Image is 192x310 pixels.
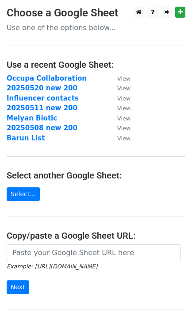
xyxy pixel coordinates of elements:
a: View [108,84,131,92]
a: View [108,114,131,122]
small: View [117,125,131,132]
small: View [117,135,131,142]
a: Meiyan Biotic [7,114,57,122]
a: 20250511 new 200 [7,104,77,112]
h3: Choose a Google Sheet [7,7,185,19]
a: View [108,74,131,82]
small: View [117,75,131,82]
a: View [108,124,131,132]
a: Barun List [7,134,45,142]
small: View [117,105,131,112]
a: View [108,104,131,112]
a: 20250520 new 200 [7,84,77,92]
a: View [108,94,131,102]
h4: Copy/paste a Google Sheet URL: [7,230,185,241]
a: Influencer contacts [7,94,79,102]
h4: Select another Google Sheet: [7,170,185,181]
a: Select... [7,187,40,201]
small: View [117,85,131,92]
small: View [117,115,131,122]
small: Example: [URL][DOMAIN_NAME] [7,263,97,270]
h4: Use a recent Google Sheet: [7,59,185,70]
a: 20250508 new 200 [7,124,77,132]
p: Use one of the options below... [7,23,185,32]
small: View [117,95,131,102]
input: Next [7,280,29,294]
a: Occupa Collaboration [7,74,87,82]
input: Paste your Google Sheet URL here [7,244,181,261]
a: View [108,134,131,142]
